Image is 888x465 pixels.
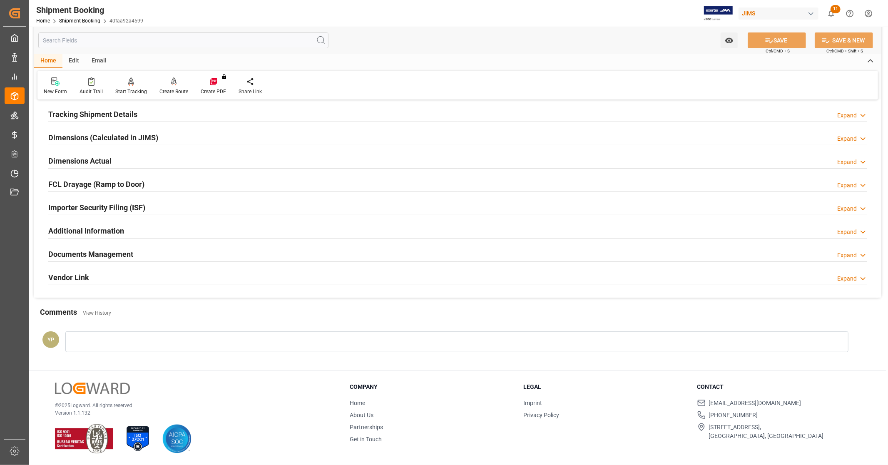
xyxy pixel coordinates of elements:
a: Get in Touch [350,436,382,443]
button: open menu [721,32,738,48]
button: JIMS [739,5,822,21]
div: Expand [837,111,857,120]
a: About Us [350,412,373,418]
div: Home [34,54,62,68]
a: Home [350,400,365,406]
a: View History [83,310,111,316]
span: YP [47,336,54,343]
div: Email [85,54,113,68]
a: Partnerships [350,424,383,430]
p: © 2025 Logward. All rights reserved. [55,402,329,409]
div: Expand [837,274,857,283]
button: show 11 new notifications [822,4,841,23]
a: Imprint [523,400,542,406]
div: Expand [837,204,857,213]
div: New Form [44,88,67,95]
h3: Contact [697,383,861,391]
a: Privacy Policy [523,412,559,418]
h2: Dimensions (Calculated in JIMS) [48,132,158,143]
div: Expand [837,181,857,190]
div: Audit Trail [80,88,103,95]
img: ISO 27001 Certification [123,424,152,453]
span: Ctrl/CMD + S [766,48,790,54]
div: JIMS [739,7,818,20]
span: 11 [831,5,841,13]
div: Shipment Booking [36,4,143,16]
input: Search Fields [38,32,328,48]
div: Expand [837,158,857,167]
button: SAVE [748,32,806,48]
h2: Tracking Shipment Details [48,109,137,120]
div: Share Link [239,88,262,95]
h2: Dimensions Actual [48,155,112,167]
span: [PHONE_NUMBER] [709,411,758,420]
img: Exertis%20JAM%20-%20Email%20Logo.jpg_1722504956.jpg [704,6,733,21]
img: AICPA SOC [162,424,192,453]
div: Expand [837,134,857,143]
h3: Legal [523,383,687,391]
h2: Importer Security Filing (ISF) [48,202,145,213]
h2: FCL Drayage (Ramp to Door) [48,179,144,190]
img: ISO 9001 & ISO 14001 Certification [55,424,113,453]
h3: Company [350,383,513,391]
a: Shipment Booking [59,18,100,24]
button: Help Center [841,4,859,23]
div: Start Tracking [115,88,147,95]
span: [EMAIL_ADDRESS][DOMAIN_NAME] [709,399,801,408]
div: Expand [837,228,857,236]
h2: Vendor Link [48,272,89,283]
h2: Comments [40,306,77,318]
div: Expand [837,251,857,260]
h2: Additional Information [48,225,124,236]
span: Ctrl/CMD + Shift + S [826,48,863,54]
span: [STREET_ADDRESS], [GEOGRAPHIC_DATA], [GEOGRAPHIC_DATA] [709,423,824,440]
a: Home [36,18,50,24]
img: Logward Logo [55,383,130,395]
div: Create Route [159,88,188,95]
div: Edit [62,54,85,68]
button: SAVE & NEW [815,32,873,48]
h2: Documents Management [48,249,133,260]
p: Version 1.1.132 [55,409,329,417]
